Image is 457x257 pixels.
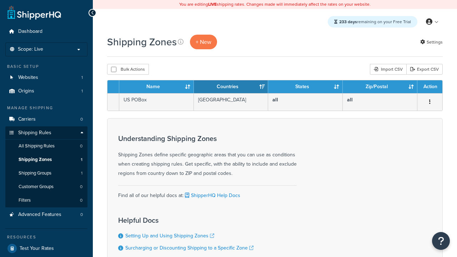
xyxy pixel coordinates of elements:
a: Shipping Groups 1 [5,167,87,180]
span: Origins [18,88,34,94]
li: Origins [5,85,87,98]
a: ShipperHQ Help Docs [184,192,240,199]
td: [GEOGRAPHIC_DATA] [194,93,268,111]
span: Carriers [18,116,36,122]
button: Bulk Actions [107,64,149,75]
span: 1 [81,157,82,163]
b: all [272,96,278,104]
div: Import CSV [370,64,406,75]
span: 0 [80,212,83,218]
a: ShipperHQ Home [7,5,61,20]
li: Customer Groups [5,180,87,193]
li: Websites [5,71,87,84]
th: Action [417,80,442,93]
div: Find all of our helpful docs at: [118,185,297,200]
li: All Shipping Rules [5,140,87,153]
span: Shipping Rules [18,130,51,136]
span: 1 [81,75,83,81]
div: remaining on your Free Trial [328,16,417,27]
span: Websites [18,75,38,81]
a: Surcharging or Discounting Shipping to a Specific Zone [125,244,253,252]
span: 0 [80,116,83,122]
span: + New [196,38,211,46]
a: Export CSV [406,64,443,75]
td: US POBox [119,93,194,111]
h3: Helpful Docs [118,216,253,224]
div: Resources [5,234,87,240]
li: Shipping Rules [5,126,87,208]
th: States: activate to sort column ascending [268,80,343,93]
a: Shipping Rules [5,126,87,140]
a: + New [190,35,217,49]
a: Carriers 0 [5,113,87,126]
span: Shipping Groups [19,170,51,176]
span: 1 [81,170,82,176]
div: Manage Shipping [5,105,87,111]
span: Customer Groups [19,184,54,190]
li: Filters [5,194,87,207]
a: Shipping Zones 1 [5,153,87,166]
a: Filters 0 [5,194,87,207]
b: all [347,96,353,104]
h1: Shipping Zones [107,35,177,49]
li: Shipping Groups [5,167,87,180]
a: Settings [420,37,443,47]
th: Zip/Postal: activate to sort column ascending [343,80,417,93]
span: Dashboard [18,29,42,35]
a: Advanced Features 0 [5,208,87,221]
span: 0 [80,184,82,190]
b: LIVE [208,1,217,7]
a: Dashboard [5,25,87,38]
li: Shipping Zones [5,153,87,166]
span: Test Your Rates [20,246,54,252]
a: Websites 1 [5,71,87,84]
li: Advanced Features [5,208,87,221]
a: Origins 1 [5,85,87,98]
button: Open Resource Center [432,232,450,250]
span: Advanced Features [18,212,61,218]
span: Scope: Live [18,46,43,52]
a: Setting Up and Using Shipping Zones [125,232,214,240]
div: Basic Setup [5,64,87,70]
span: 0 [80,197,82,203]
a: Test Your Rates [5,242,87,255]
span: Shipping Zones [19,157,52,163]
th: Name: activate to sort column ascending [119,80,194,93]
span: Filters [19,197,31,203]
li: Carriers [5,113,87,126]
th: Countries: activate to sort column ascending [194,80,268,93]
a: All Shipping Rules 0 [5,140,87,153]
span: 1 [81,88,83,94]
h3: Understanding Shipping Zones [118,135,297,142]
strong: 233 days [339,19,357,25]
div: Shipping Zones define specific geographic areas that you can use as conditions when creating ship... [118,135,297,178]
span: All Shipping Rules [19,143,55,149]
a: Customer Groups 0 [5,180,87,193]
span: 0 [80,143,82,149]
